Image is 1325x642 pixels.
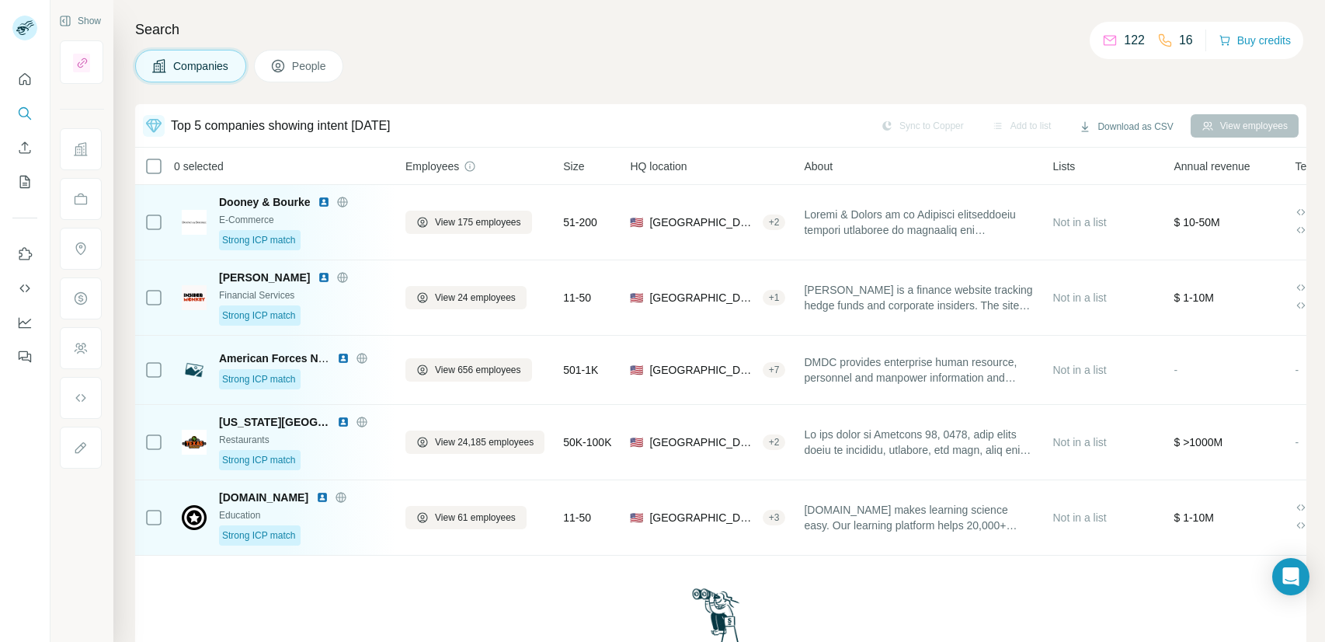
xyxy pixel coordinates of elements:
span: - [1295,364,1299,376]
span: $ 10-50M [1174,216,1219,229]
div: + 1 [763,291,786,305]
span: 🇺🇸 [630,290,643,305]
span: $ 1-10M [1174,291,1213,304]
span: About [804,159,833,174]
span: Dooney & Bourke [219,194,310,210]
span: Employees [405,159,459,174]
img: Logo of Dooney & Bourke [182,210,207,235]
span: [DOMAIN_NAME] [219,490,308,505]
img: LinkedIn logo [318,271,330,284]
button: Enrich CSV [12,134,37,162]
button: View 24 employees [405,286,527,309]
img: LinkedIn logo [337,352,350,365]
div: + 7 [763,363,786,377]
span: Lo ips dolor si Ametcons 98, 0478, adip elits doeiu te incididu, utlabore, etd magn, aliq enim, A... [804,427,1034,458]
span: 0 selected [174,159,224,174]
span: Not in a list [1052,511,1106,524]
img: Logo of Texas Roadhouse [182,430,207,455]
button: Download as CSV [1068,115,1184,138]
span: Not in a list [1052,364,1106,376]
span: [GEOGRAPHIC_DATA] [649,215,756,230]
button: View 24,185 employees [405,431,544,454]
button: Buy credits [1219,30,1291,51]
span: Strong ICP match [222,309,296,323]
span: Size [563,159,584,174]
button: Dashboard [12,309,37,337]
span: 🇺🇸 [630,362,643,378]
span: 🇺🇸 [630,434,643,450]
span: [GEOGRAPHIC_DATA], [US_STATE] [649,290,756,305]
span: 11-50 [563,290,591,305]
span: [US_STATE][GEOGRAPHIC_DATA] [219,414,329,430]
span: - [1174,364,1177,376]
span: [GEOGRAPHIC_DATA] [649,510,756,525]
p: 16 [1179,31,1193,50]
span: [PERSON_NAME] is a finance website tracking hedge funds and corporate insiders. The site offers a... [804,282,1034,313]
span: [GEOGRAPHIC_DATA], [US_STATE] [649,434,756,450]
span: [GEOGRAPHIC_DATA] [649,362,756,378]
img: LinkedIn logo [337,416,350,428]
span: Strong ICP match [222,529,296,543]
button: My lists [12,168,37,196]
button: Search [12,99,37,127]
span: View 24 employees [435,291,516,305]
span: - [1295,436,1299,448]
img: Logo of American Forces Network [182,358,207,382]
span: Strong ICP match [222,233,296,247]
span: Lists [1052,159,1075,174]
span: View 61 employees [435,511,516,525]
p: 122 [1124,31,1145,50]
span: Strong ICP match [222,453,296,467]
span: View 656 employees [435,363,521,377]
button: Quick start [12,65,37,93]
div: E-Commerce [219,213,387,227]
span: $ 1-10M [1174,511,1213,524]
span: View 175 employees [435,215,521,229]
span: 50K-100K [563,434,611,450]
button: Use Surfe on LinkedIn [12,240,37,268]
img: Logo of Bootcamp.com [182,505,207,530]
span: 51-200 [563,215,597,230]
span: 🇺🇸 [630,510,643,525]
div: + 3 [763,511,786,525]
div: Open Intercom Messenger [1272,558,1309,595]
div: Financial Services [219,288,387,302]
span: American Forces Network [219,352,353,365]
div: Top 5 companies showing intent [DATE] [171,117,391,135]
button: View 656 employees [405,358,532,382]
span: [PERSON_NAME] [219,270,310,285]
span: 🇺🇸 [630,215,643,230]
span: [DOMAIN_NAME] makes learning science easy. Our learning platform helps 20,000+ students study for... [804,502,1034,533]
span: 11-50 [563,510,591,525]
span: Loremi & Dolors am co Adipisci elitseddoeiu tempori utlaboree do magnaaliq eni adminimveniam quis... [804,207,1034,238]
span: People [292,58,328,74]
button: View 175 employees [405,211,532,234]
img: Logo of Insider Monkey [182,285,207,310]
span: Not in a list [1052,216,1106,229]
span: DMDC provides enterprise human resource, personnel and manpower information and secure solutions ... [804,354,1034,386]
button: Show [48,9,112,33]
img: LinkedIn logo [318,196,330,208]
div: + 2 [763,215,786,229]
span: $ >1000M [1174,436,1222,448]
span: Strong ICP match [222,372,296,386]
span: HQ location [630,159,687,174]
button: View 61 employees [405,506,527,529]
h4: Search [135,19,1306,40]
span: 501-1K [563,362,598,378]
button: Feedback [12,343,37,371]
span: Companies [173,58,230,74]
span: Annual revenue [1174,159,1250,174]
div: + 2 [763,435,786,449]
img: LinkedIn logo [316,491,329,504]
span: View 24,185 employees [435,435,534,449]
div: Restaurants [219,433,387,447]
span: Not in a list [1052,291,1106,304]
span: Not in a list [1052,436,1106,448]
button: Use Surfe API [12,274,37,302]
div: Education [219,508,387,522]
